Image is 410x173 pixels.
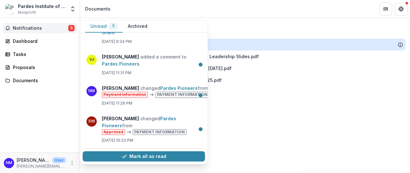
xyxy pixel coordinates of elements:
span: 5 [68,25,75,31]
div: Tasks [13,51,72,58]
div: [DATE] Pardes LKFLT [DEMOGRAPHIC_DATA] Leadership Slides.pdf [85,51,406,62]
button: More [68,159,76,167]
a: Pardes Pioneers [102,116,176,128]
a: LKFLT Final Grant Report- Project Grant [102,23,199,35]
div: [DATE] Pardes LKFLT 990.pdf [85,86,406,98]
span: Notifications [13,26,68,31]
p: added a comment to . [102,53,201,67]
p: [PERSON_NAME] [17,157,50,163]
div: Documents [13,77,72,84]
p: User [53,157,66,163]
div: [DATE] Pardes LKFLT Havruta Magazine FY25.pdf [85,74,406,86]
a: Tasks [3,49,77,59]
div: Pardes Institute of Jewish Studies North America Inc [18,3,66,10]
div: Dashboard [13,38,72,44]
nav: breadcrumb [83,4,113,13]
span: 5 [112,24,115,28]
div: Proposals [13,64,72,71]
button: Get Help [395,3,407,15]
div: Pardes Pioneers[DATE] Pardes LKFLT [DEMOGRAPHIC_DATA] Leadership Slides.pdf[DATE] Pardes LKFLT St... [85,39,406,110]
button: Notifications5 [3,23,77,33]
span: Nonprofit [18,10,36,15]
div: Documents [85,5,111,12]
div: [DATE] Pardes LKFLT Strategic Plan [DATE]-[DATE].pdf [85,62,406,74]
button: Unread [85,20,123,33]
div: Pardes Pioneers [85,39,406,51]
a: Dashboard [3,36,77,46]
button: Archived [123,20,152,33]
button: Open entity switcher [68,3,77,15]
button: Mark all as read [83,151,205,161]
div: Naomi Michlin [6,161,12,165]
button: Partners [379,3,392,15]
a: Proposals [3,62,77,73]
p: has reminded you to complete [102,15,201,36]
a: Pardes Pioneers [102,61,139,67]
a: Pardes Pioneers [160,85,198,91]
p: changed from [102,85,237,98]
img: Pardes Institute of Jewish Studies North America Inc [5,4,15,14]
p: changed from [102,115,201,135]
div: [DATE] Pardes LKFLT Annual Budget.pdf [85,98,406,110]
a: Documents [3,75,77,86]
p: [PERSON_NAME][EMAIL_ADDRESS][DOMAIN_NAME] [17,163,66,169]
